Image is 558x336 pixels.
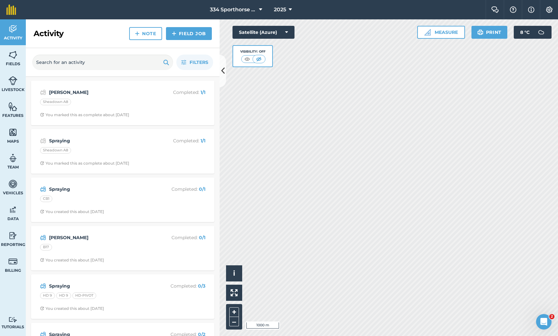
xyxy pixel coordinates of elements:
img: Clock with arrow pointing clockwise [40,306,44,311]
img: A cog icon [545,6,553,13]
strong: 1 / 1 [201,138,205,144]
button: i [226,265,242,281]
div: You created this about [DATE] [40,306,104,311]
a: [PERSON_NAME]Completed: 1/1Sheadown A8Clock with arrow pointing clockwiseYou marked this as compl... [35,85,211,121]
a: SprayingCompleted: 1/1Sheadown A8Clock with arrow pointing clockwiseYou marked this as complete a... [35,133,211,170]
img: svg+xml;base64,PD94bWwgdmVyc2lvbj0iMS4wIiBlbmNvZGluZz0idXRmLTgiPz4KPCEtLSBHZW5lcmF0b3I6IEFkb2JlIE... [40,282,46,290]
p: Completed : [154,137,205,144]
img: svg+xml;base64,PHN2ZyB4bWxucz0iaHR0cDovL3d3dy53My5vcmcvMjAwMC9zdmciIHdpZHRoPSI1NiIgaGVpZ2h0PSI2MC... [8,50,17,60]
img: svg+xml;base64,PHN2ZyB4bWxucz0iaHR0cDovL3d3dy53My5vcmcvMjAwMC9zdmciIHdpZHRoPSI1MCIgaGVpZ2h0PSI0MC... [255,56,263,62]
button: Filters [176,55,213,70]
img: fieldmargin Logo [6,5,16,15]
p: Completed : [154,89,205,96]
img: svg+xml;base64,PD94bWwgdmVyc2lvbj0iMS4wIiBlbmNvZGluZz0idXRmLTgiPz4KPCEtLSBHZW5lcmF0b3I6IEFkb2JlIE... [40,185,46,193]
a: SprayingCompleted: 0/1CB1Clock with arrow pointing clockwiseYou created this about [DATE] [35,181,211,218]
img: svg+xml;base64,PHN2ZyB4bWxucz0iaHR0cDovL3d3dy53My5vcmcvMjAwMC9zdmciIHdpZHRoPSIxNCIgaGVpZ2h0PSIyNC... [135,30,139,37]
img: svg+xml;base64,PD94bWwgdmVyc2lvbj0iMS4wIiBlbmNvZGluZz0idXRmLTgiPz4KPCEtLSBHZW5lcmF0b3I6IEFkb2JlIE... [8,76,17,86]
img: Ruler icon [424,29,431,36]
img: svg+xml;base64,PD94bWwgdmVyc2lvbj0iMS4wIiBlbmNvZGluZz0idXRmLTgiPz4KPCEtLSBHZW5lcmF0b3I6IEFkb2JlIE... [40,137,46,145]
div: You created this about [DATE] [40,209,104,214]
strong: 0 / 3 [198,283,205,289]
img: svg+xml;base64,PD94bWwgdmVyc2lvbj0iMS4wIiBlbmNvZGluZz0idXRmLTgiPz4KPCEtLSBHZW5lcmF0b3I6IEFkb2JlIE... [535,26,548,39]
input: Search for an activity [32,55,173,70]
img: Two speech bubbles overlapping with the left bubble in the forefront [491,6,499,13]
img: Clock with arrow pointing clockwise [40,209,44,214]
img: Clock with arrow pointing clockwise [40,113,44,117]
img: svg+xml;base64,PHN2ZyB4bWxucz0iaHR0cDovL3d3dy53My5vcmcvMjAwMC9zdmciIHdpZHRoPSIxOSIgaGVpZ2h0PSIyNC... [163,58,169,66]
div: You marked this as complete about [DATE] [40,161,129,166]
img: svg+xml;base64,PD94bWwgdmVyc2lvbj0iMS4wIiBlbmNvZGluZz0idXRmLTgiPz4KPCEtLSBHZW5lcmF0b3I6IEFkb2JlIE... [8,231,17,240]
img: svg+xml;base64,PHN2ZyB4bWxucz0iaHR0cDovL3d3dy53My5vcmcvMjAwMC9zdmciIHdpZHRoPSI1NiIgaGVpZ2h0PSI2MC... [8,102,17,111]
div: Sheadown A8 [40,147,71,154]
img: svg+xml;base64,PHN2ZyB4bWxucz0iaHR0cDovL3d3dy53My5vcmcvMjAwMC9zdmciIHdpZHRoPSIxNCIgaGVpZ2h0PSIyNC... [172,30,176,37]
img: A question mark icon [509,6,517,13]
strong: Spraying [49,137,151,144]
p: Completed : [154,186,205,193]
div: You marked this as complete about [DATE] [40,112,129,117]
img: Clock with arrow pointing clockwise [40,258,44,262]
div: B17 [40,244,52,250]
button: Print [471,26,508,39]
strong: 1 / 1 [201,89,205,95]
div: You created this about [DATE] [40,258,104,263]
strong: 0 / 1 [199,235,205,240]
div: Visibility: Off [240,49,265,54]
img: svg+xml;base64,PD94bWwgdmVyc2lvbj0iMS4wIiBlbmNvZGluZz0idXRmLTgiPz4KPCEtLSBHZW5lcmF0b3I6IEFkb2JlIE... [8,257,17,266]
span: 2 [549,314,554,319]
img: svg+xml;base64,PHN2ZyB4bWxucz0iaHR0cDovL3d3dy53My5vcmcvMjAwMC9zdmciIHdpZHRoPSI1MCIgaGVpZ2h0PSI0MC... [243,56,251,62]
div: HD 9 [40,292,55,299]
img: svg+xml;base64,PHN2ZyB4bWxucz0iaHR0cDovL3d3dy53My5vcmcvMjAwMC9zdmciIHdpZHRoPSIxOSIgaGVpZ2h0PSIyNC... [477,28,483,36]
strong: 0 / 1 [199,186,205,192]
span: Filters [190,59,208,66]
a: Field Job [166,27,212,40]
img: svg+xml;base64,PD94bWwgdmVyc2lvbj0iMS4wIiBlbmNvZGluZz0idXRmLTgiPz4KPCEtLSBHZW5lcmF0b3I6IEFkb2JlIE... [8,179,17,189]
img: svg+xml;base64,PD94bWwgdmVyc2lvbj0iMS4wIiBlbmNvZGluZz0idXRmLTgiPz4KPCEtLSBHZW5lcmF0b3I6IEFkb2JlIE... [8,24,17,34]
button: Measure [417,26,465,39]
div: HD 9 [56,292,71,299]
img: Four arrows, one pointing top left, one top right, one bottom right and the last bottom left [231,289,238,296]
a: SprayingCompleted: 0/3HD 9HD 9HD-PIVOTClock with arrow pointing clockwiseYou created this about [... [35,278,211,315]
h2: Activity [34,28,64,39]
p: Completed : [154,234,205,241]
div: HD-PIVOT [72,292,96,299]
button: – [229,317,239,326]
iframe: Intercom live chat [536,314,552,330]
p: Completed : [154,282,205,290]
a: [PERSON_NAME]Completed: 0/1B17Clock with arrow pointing clockwiseYou created this about [DATE] [35,230,211,267]
img: svg+xml;base64,PD94bWwgdmVyc2lvbj0iMS4wIiBlbmNvZGluZz0idXRmLTgiPz4KPCEtLSBHZW5lcmF0b3I6IEFkb2JlIE... [40,234,46,241]
strong: [PERSON_NAME] [49,89,151,96]
button: Satellite (Azure) [232,26,294,39]
a: Note [129,27,162,40]
img: svg+xml;base64,PD94bWwgdmVyc2lvbj0iMS4wIiBlbmNvZGluZz0idXRmLTgiPz4KPCEtLSBHZW5lcmF0b3I6IEFkb2JlIE... [8,205,17,215]
button: 8 °C [514,26,552,39]
img: Clock with arrow pointing clockwise [40,161,44,165]
img: svg+xml;base64,PHN2ZyB4bWxucz0iaHR0cDovL3d3dy53My5vcmcvMjAwMC9zdmciIHdpZHRoPSI1NiIgaGVpZ2h0PSI2MC... [8,127,17,137]
img: svg+xml;base64,PD94bWwgdmVyc2lvbj0iMS4wIiBlbmNvZGluZz0idXRmLTgiPz4KPCEtLSBHZW5lcmF0b3I6IEFkb2JlIE... [40,88,46,96]
div: CB1 [40,196,52,202]
span: 334 Sporthorse Stud [210,6,256,14]
img: svg+xml;base64,PD94bWwgdmVyc2lvbj0iMS4wIiBlbmNvZGluZz0idXRmLTgiPz4KPCEtLSBHZW5lcmF0b3I6IEFkb2JlIE... [8,317,17,323]
img: svg+xml;base64,PD94bWwgdmVyc2lvbj0iMS4wIiBlbmNvZGluZz0idXRmLTgiPz4KPCEtLSBHZW5lcmF0b3I6IEFkb2JlIE... [8,153,17,163]
strong: Spraying [49,186,151,193]
strong: [PERSON_NAME] [49,234,151,241]
div: Sheadown A8 [40,99,71,105]
span: 8 ° C [520,26,530,39]
button: + [229,307,239,317]
span: 2025 [274,6,286,14]
strong: Spraying [49,282,151,290]
img: svg+xml;base64,PHN2ZyB4bWxucz0iaHR0cDovL3d3dy53My5vcmcvMjAwMC9zdmciIHdpZHRoPSIxNyIgaGVpZ2h0PSIxNy... [528,6,534,14]
span: i [233,269,235,277]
